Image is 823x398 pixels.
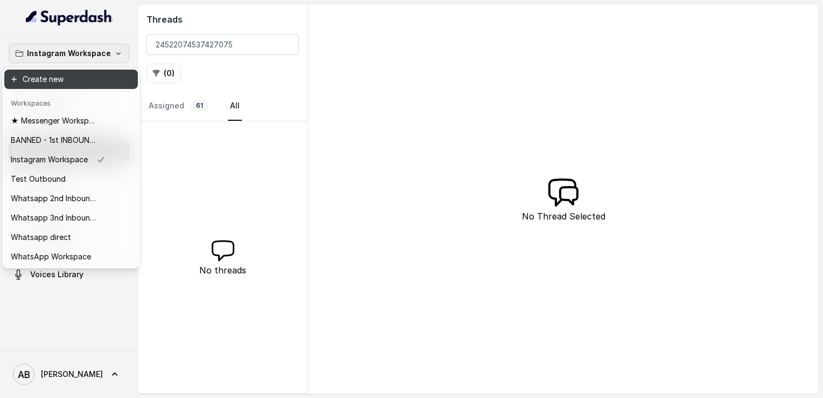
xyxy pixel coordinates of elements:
[27,47,111,60] p: Instagram Workspace
[4,70,138,89] button: Create new
[11,231,71,244] p: Whatsapp direct
[11,153,88,166] p: Instagram Workspace
[11,211,97,224] p: Whatsapp 3nd Inbound BM5
[9,44,129,63] button: Instagram Workspace
[2,67,140,269] div: Instagram Workspace
[11,114,97,127] p: ★ Messenger Workspace
[11,173,66,186] p: Test Outbound
[11,250,91,263] p: WhatsApp Workspace
[11,134,97,147] p: BANNED - 1st INBOUND Workspace
[4,94,138,111] header: Workspaces
[11,192,97,205] p: Whatsapp 2nd Inbound BM5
